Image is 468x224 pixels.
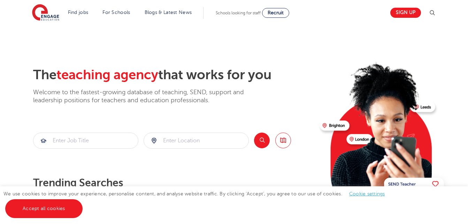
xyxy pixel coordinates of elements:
a: Find jobs [68,10,89,15]
input: Submit [33,133,138,148]
div: Submit [144,133,249,149]
div: Submit [33,133,138,149]
span: Schools looking for staff [216,10,261,15]
a: Blogs & Latest News [145,10,192,15]
a: Sign up [390,8,421,18]
span: Recruit [268,10,284,15]
a: Recruit [262,8,289,18]
p: Welcome to the fastest-growing database of teaching, SEND, support and leadership positions for t... [33,88,263,105]
span: We use cookies to improve your experience, personalise content, and analyse website traffic. By c... [3,191,392,211]
span: teaching agency [56,67,158,82]
button: Search [254,133,270,148]
input: Submit [144,133,248,148]
img: Engage Education [32,4,59,22]
a: Accept all cookies [5,199,83,218]
h2: The that works for you [33,67,314,83]
a: For Schools [102,10,130,15]
p: Trending searches [33,177,314,189]
a: Cookie settings [349,191,385,196]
